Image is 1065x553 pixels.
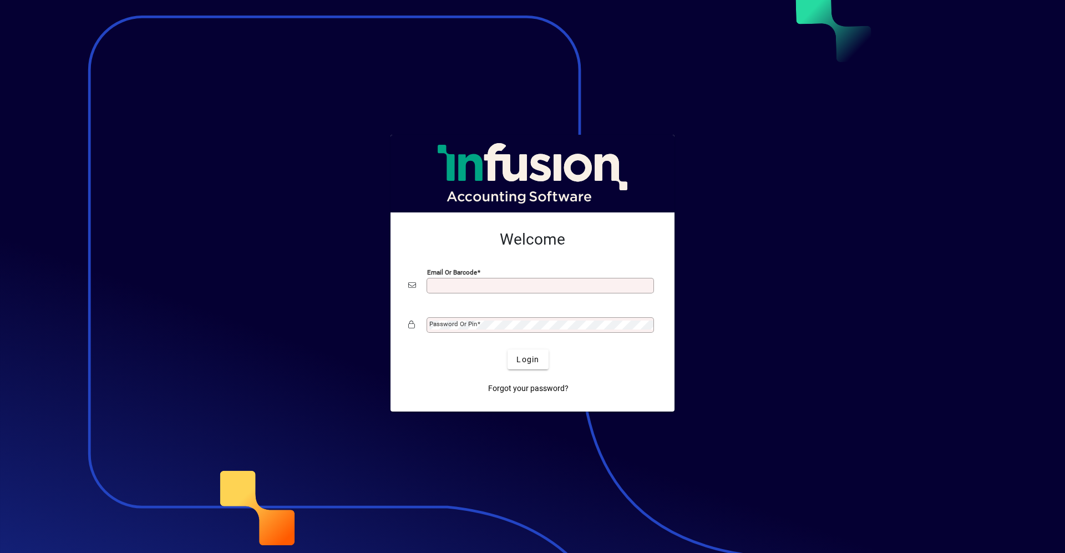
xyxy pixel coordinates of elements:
[429,320,477,328] mat-label: Password or Pin
[427,268,477,276] mat-label: Email or Barcode
[484,378,573,398] a: Forgot your password?
[408,230,657,249] h2: Welcome
[508,349,548,369] button: Login
[516,354,539,366] span: Login
[488,383,569,394] span: Forgot your password?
